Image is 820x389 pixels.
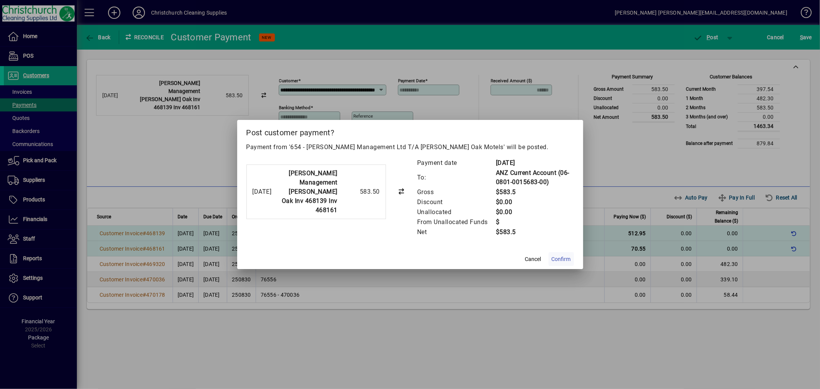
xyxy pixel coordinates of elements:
button: Confirm [549,252,574,266]
span: Confirm [552,255,571,263]
div: 583.50 [341,187,380,196]
td: Gross [417,187,496,197]
div: [DATE] [253,187,272,196]
td: To: [417,168,496,187]
td: $583.5 [496,227,574,237]
button: Cancel [521,252,546,266]
td: From Unallocated Funds [417,217,496,227]
td: [DATE] [496,158,574,168]
p: Payment from '654 - [PERSON_NAME] Management Ltd T/A [PERSON_NAME] Oak Motels' will be posted. [246,143,574,152]
td: Unallocated [417,207,496,217]
td: ANZ Current Account (06-0801-0015683-00) [496,168,574,187]
td: Discount [417,197,496,207]
td: $0.00 [496,207,574,217]
td: Net [417,227,496,237]
td: Payment date [417,158,496,168]
td: $0.00 [496,197,574,207]
td: $ [496,217,574,227]
span: Cancel [525,255,541,263]
strong: [PERSON_NAME] Management [PERSON_NAME] Oak Inv 468139 Inv 468161 [282,170,338,214]
td: $583.5 [496,187,574,197]
h2: Post customer payment? [237,120,583,142]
